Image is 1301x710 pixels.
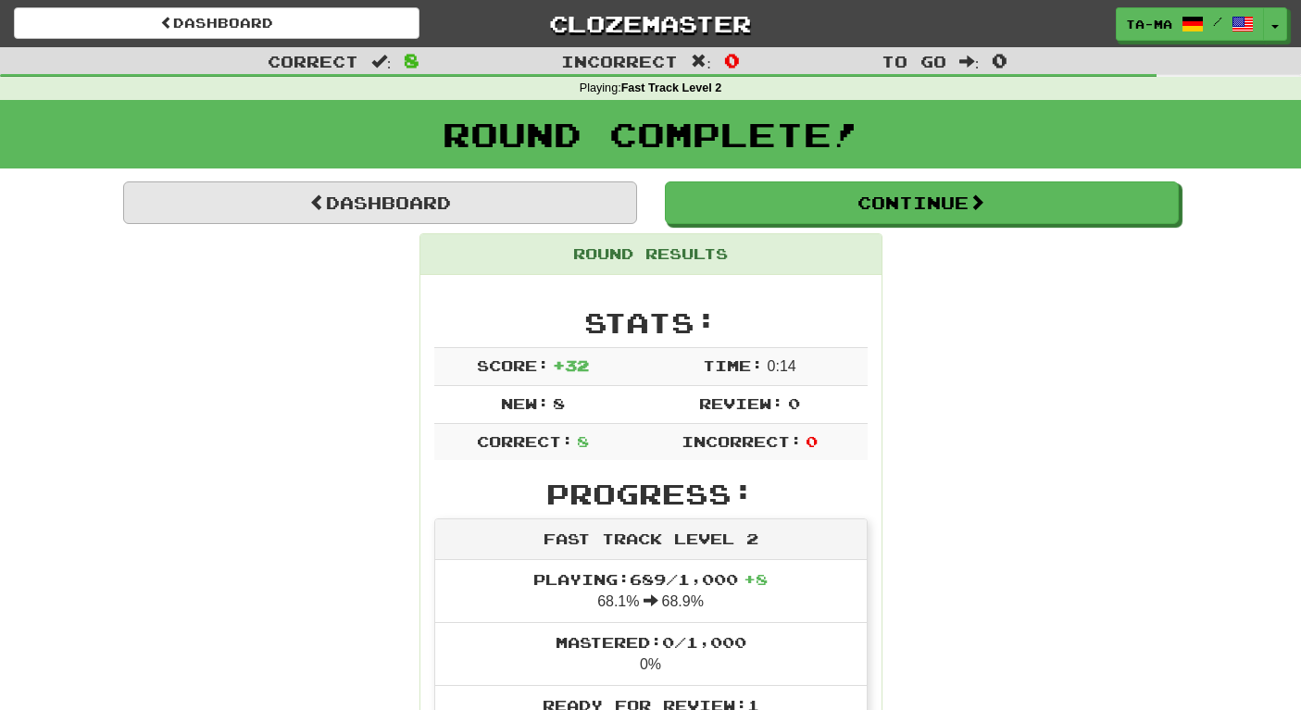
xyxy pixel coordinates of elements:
[420,234,882,275] div: Round Results
[447,7,853,40] a: Clozemaster
[501,394,549,412] span: New:
[1213,15,1222,28] span: /
[371,54,392,69] span: :
[477,356,549,374] span: Score:
[6,116,1295,153] h1: Round Complete!
[434,479,868,509] h2: Progress:
[806,432,818,450] span: 0
[768,358,796,374] span: 0 : 14
[123,181,637,224] a: Dashboard
[665,181,1179,224] button: Continue
[577,432,589,450] span: 8
[703,356,763,374] span: Time:
[553,356,589,374] span: + 32
[699,394,783,412] span: Review:
[556,633,746,651] span: Mastered: 0 / 1,000
[14,7,419,39] a: Dashboard
[553,394,565,412] span: 8
[435,622,867,686] li: 0%
[434,307,868,338] h2: Stats:
[404,49,419,71] span: 8
[268,52,358,70] span: Correct
[435,519,867,560] div: Fast Track Level 2
[959,54,980,69] span: :
[788,394,800,412] span: 0
[1126,16,1172,32] span: ta-ma
[477,432,573,450] span: Correct:
[435,560,867,623] li: 68.1% 68.9%
[882,52,946,70] span: To go
[533,570,768,588] span: Playing: 689 / 1,000
[621,81,722,94] strong: Fast Track Level 2
[561,52,678,70] span: Incorrect
[744,570,768,588] span: + 8
[682,432,802,450] span: Incorrect:
[691,54,711,69] span: :
[1116,7,1264,41] a: ta-ma /
[724,49,740,71] span: 0
[992,49,1007,71] span: 0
